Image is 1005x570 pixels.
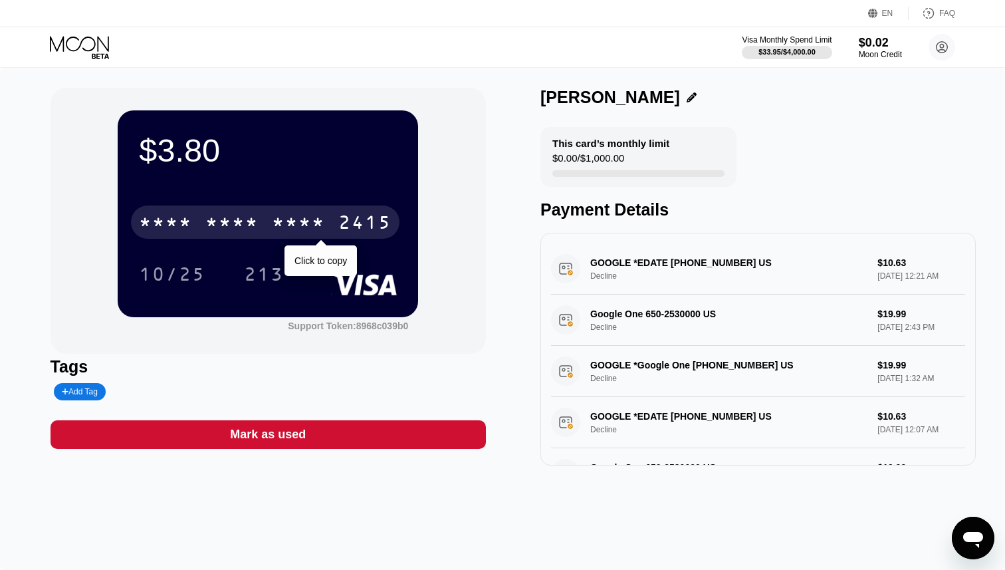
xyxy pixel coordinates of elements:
div: Click to copy [294,255,347,266]
div: $0.02 [859,36,902,50]
div: This card’s monthly limit [552,138,669,149]
div: EN [868,7,909,20]
div: [PERSON_NAME] [540,88,680,107]
div: Support Token:8968c039b0 [288,321,408,331]
div: Add Tag [54,383,106,400]
div: Visa Monthly Spend Limit$33.95/$4,000.00 [742,35,832,59]
div: 10/25 [139,265,205,287]
div: FAQ [939,9,955,18]
div: FAQ [909,7,955,20]
div: $33.95 / $4,000.00 [758,48,816,56]
div: 213 [244,265,284,287]
iframe: Button to launch messaging window [952,517,994,559]
div: Visa Monthly Spend Limit [742,35,832,45]
div: Moon Credit [859,50,902,59]
div: 2415 [338,214,391,235]
div: Tags [51,357,486,376]
div: Mark as used [230,427,306,442]
div: 213 [234,257,294,291]
div: Support Token: 8968c039b0 [288,321,408,331]
div: Mark as used [51,420,486,449]
div: $0.02Moon Credit [859,36,902,59]
div: $3.80 [139,132,397,169]
div: Payment Details [540,200,976,219]
div: Add Tag [62,387,98,396]
div: $0.00 / $1,000.00 [552,152,624,170]
div: 10/25 [129,257,215,291]
div: EN [882,9,893,18]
